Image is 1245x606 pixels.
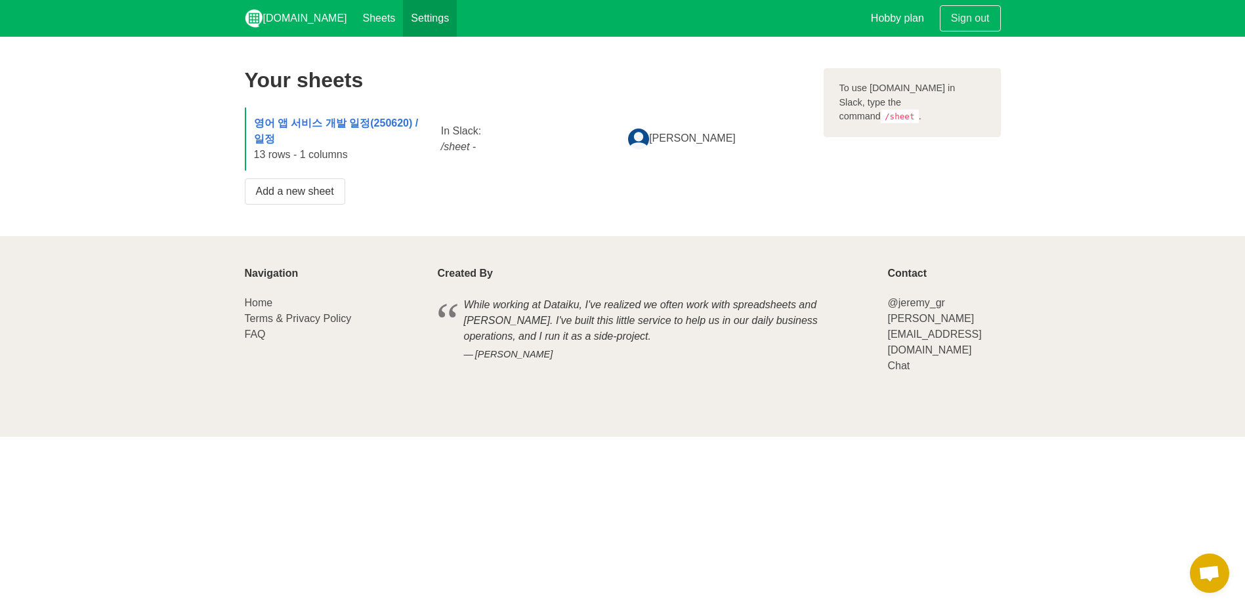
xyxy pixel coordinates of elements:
img: logo_v2_white.png [245,9,263,28]
p: Contact [887,268,1000,279]
a: [PERSON_NAME][EMAIL_ADDRESS][DOMAIN_NAME] [887,313,981,355]
p: Created By [438,268,872,279]
h2: Your sheets [245,68,808,92]
a: Home [245,297,273,308]
div: Open chat [1190,554,1229,593]
a: 영어 앱 서비스 개발 일정(250620) / 일정 [254,117,419,144]
i: /sheet - [441,141,476,152]
a: Sign out [940,5,1001,31]
div: To use [DOMAIN_NAME] in Slack, type the command . [824,68,1001,137]
a: @jeremy_gr [887,297,944,308]
div: In Slack: [433,115,620,163]
div: 13 rows - 1 columns [246,108,433,171]
img: 0270c92207eb943aa4e60b45a29a9a2b.jpg [628,129,649,150]
div: [PERSON_NAME] [620,121,807,157]
a: FAQ [245,329,266,340]
blockquote: While working at Dataiku, I've realized we often work with spreadsheets and [PERSON_NAME]. I've b... [438,295,872,364]
a: Terms & Privacy Policy [245,313,352,324]
a: Add a new sheet [245,178,345,205]
p: Navigation [245,268,422,279]
cite: [PERSON_NAME] [464,348,846,362]
a: Chat [887,360,910,371]
code: /sheet [881,110,919,123]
